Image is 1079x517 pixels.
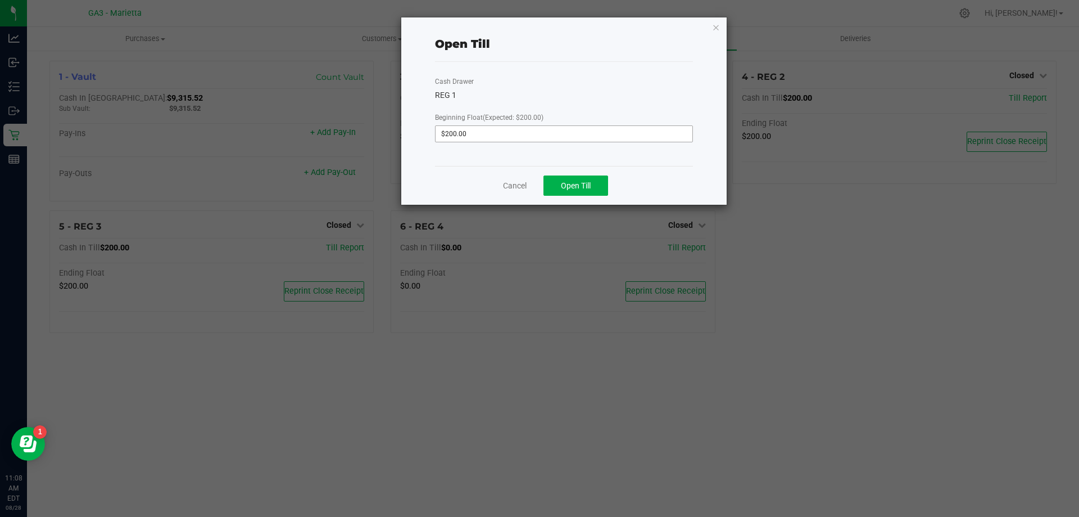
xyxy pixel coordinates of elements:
span: Beginning Float [435,114,543,122]
a: Cancel [503,180,527,192]
span: Open Till [561,181,591,190]
div: Open Till [435,35,490,52]
iframe: Resource center [11,427,45,461]
label: Cash Drawer [435,77,474,87]
span: (Expected: $200.00) [483,114,543,122]
div: REG 1 [435,89,693,101]
button: Open Till [543,176,608,196]
iframe: Resource center unread badge [33,425,47,439]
